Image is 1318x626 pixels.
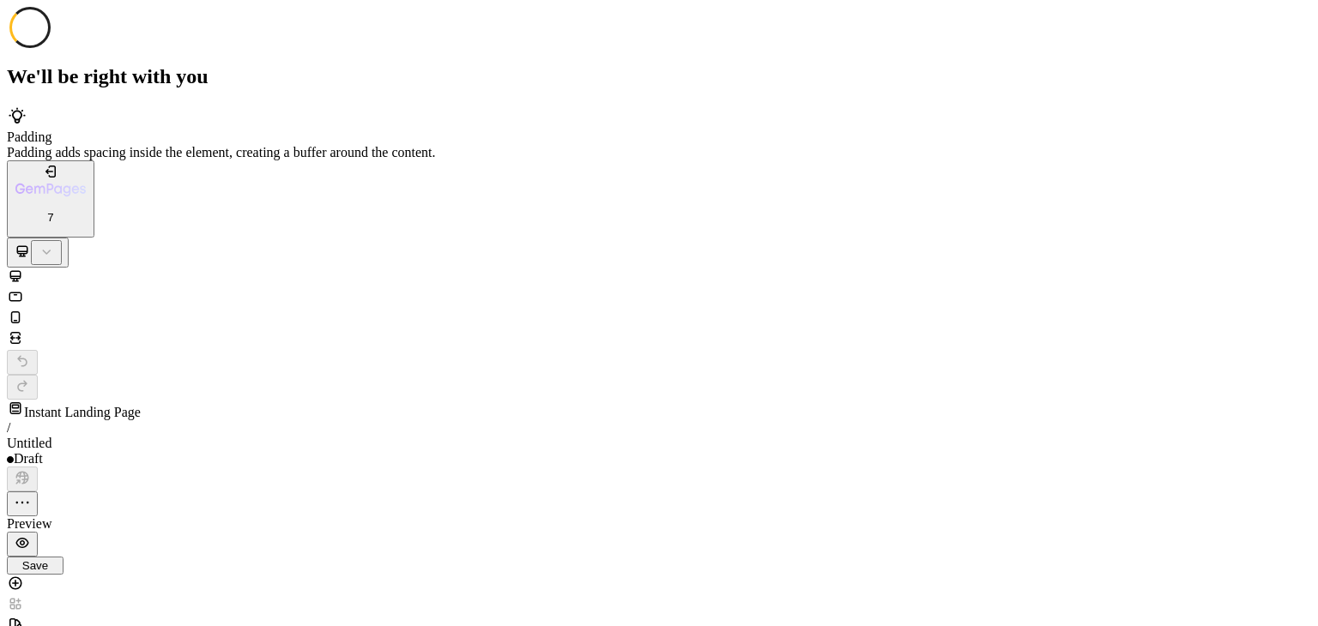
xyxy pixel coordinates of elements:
div: Undo/Redo [7,350,1311,400]
span: / [7,420,10,435]
button: Save [7,557,63,575]
h2: We'll be right with you [7,65,1311,88]
p: 7 [15,211,86,224]
button: 7 [7,160,94,238]
span: Instant Landing Page [24,405,141,419]
span: Untitled [7,436,51,450]
span: Save [22,559,48,572]
div: Padding [7,129,1311,145]
div: Preview [7,516,1311,532]
span: Draft [14,451,43,466]
div: Padding adds spacing inside the element, creating a buffer around the content. [7,145,1311,160]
